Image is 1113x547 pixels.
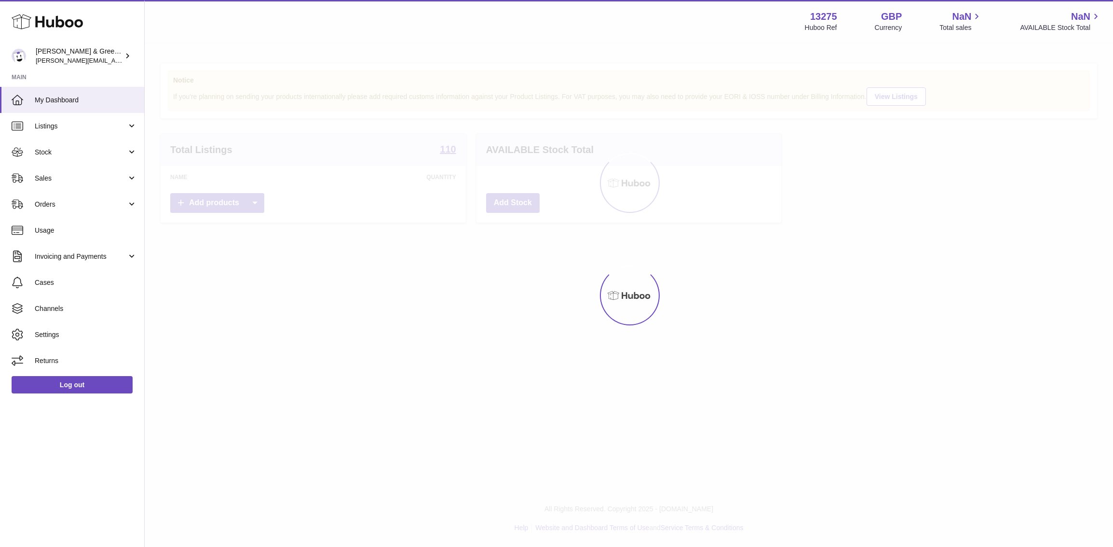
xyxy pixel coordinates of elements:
[12,49,26,63] img: ellen@bluebadgecompany.co.uk
[875,23,902,32] div: Currency
[35,330,137,339] span: Settings
[35,148,127,157] span: Stock
[35,200,127,209] span: Orders
[35,96,137,105] span: My Dashboard
[36,56,193,64] span: [PERSON_NAME][EMAIL_ADDRESS][DOMAIN_NAME]
[810,10,837,23] strong: 13275
[1020,23,1101,32] span: AVAILABLE Stock Total
[35,122,127,131] span: Listings
[939,23,982,32] span: Total sales
[939,10,982,32] a: NaN Total sales
[881,10,902,23] strong: GBP
[35,304,137,313] span: Channels
[1071,10,1090,23] span: NaN
[35,252,127,261] span: Invoicing and Payments
[35,278,137,287] span: Cases
[952,10,971,23] span: NaN
[35,174,127,183] span: Sales
[1020,10,1101,32] a: NaN AVAILABLE Stock Total
[12,376,133,393] a: Log out
[36,47,122,65] div: [PERSON_NAME] & Green Ltd
[35,356,137,365] span: Returns
[35,226,137,235] span: Usage
[805,23,837,32] div: Huboo Ref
